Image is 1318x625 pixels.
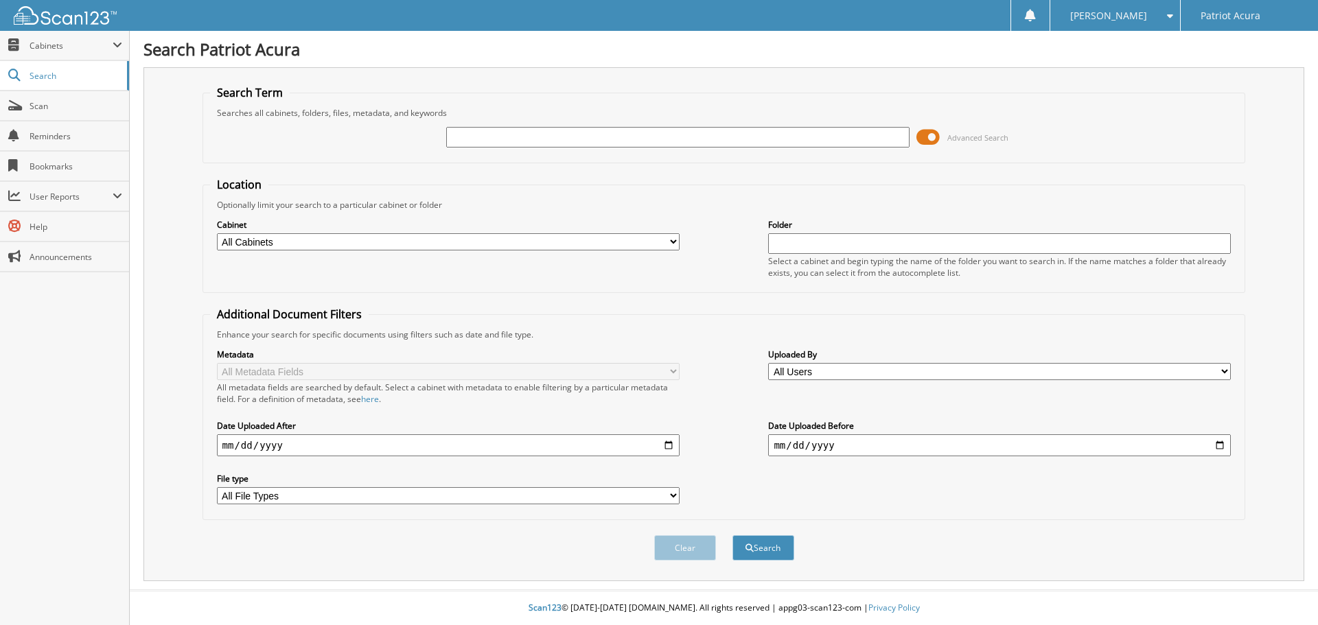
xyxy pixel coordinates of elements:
[732,535,794,561] button: Search
[768,349,1231,360] label: Uploaded By
[130,591,1318,625] div: © [DATE]-[DATE] [DOMAIN_NAME]. All rights reserved | appg03-scan123-com |
[217,473,680,484] label: File type
[768,420,1231,432] label: Date Uploaded Before
[217,349,680,360] label: Metadata
[947,132,1008,143] span: Advanced Search
[217,420,680,432] label: Date Uploaded After
[217,381,680,405] div: All metadata fields are searched by default. Select a cabinet with metadata to enable filtering b...
[361,393,379,405] a: here
[529,602,562,613] span: Scan123
[30,221,122,233] span: Help
[210,329,1238,340] div: Enhance your search for specific documents using filters such as date and file type.
[217,219,680,231] label: Cabinet
[143,38,1304,60] h1: Search Patriot Acura
[14,6,117,25] img: scan123-logo-white.svg
[30,161,122,172] span: Bookmarks
[210,199,1238,211] div: Optionally limit your search to a particular cabinet or folder
[768,434,1231,456] input: end
[210,85,290,100] legend: Search Term
[1070,12,1147,20] span: [PERSON_NAME]
[30,40,113,51] span: Cabinets
[768,219,1231,231] label: Folder
[30,130,122,142] span: Reminders
[30,70,120,82] span: Search
[1201,12,1260,20] span: Patriot Acura
[210,107,1238,119] div: Searches all cabinets, folders, files, metadata, and keywords
[30,251,122,263] span: Announcements
[768,255,1231,279] div: Select a cabinet and begin typing the name of the folder you want to search in. If the name match...
[868,602,920,613] a: Privacy Policy
[654,535,716,561] button: Clear
[30,191,113,202] span: User Reports
[210,307,369,322] legend: Additional Document Filters
[210,177,268,192] legend: Location
[217,434,680,456] input: start
[30,100,122,112] span: Scan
